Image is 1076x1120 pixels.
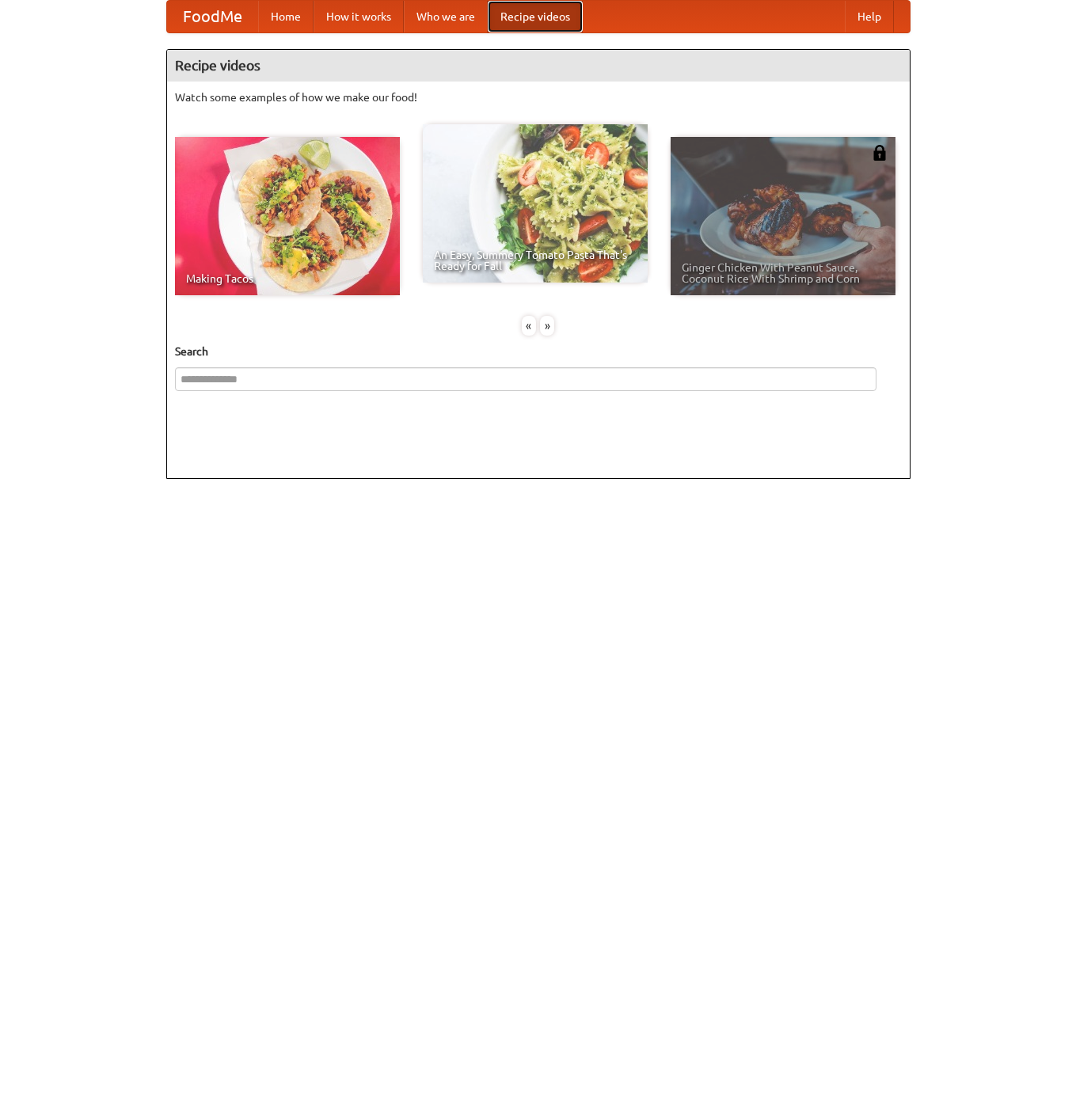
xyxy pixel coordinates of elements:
a: Who we are [404,1,488,32]
div: » [540,316,554,336]
span: An Easy, Summery Tomato Pasta That's Ready for Fall [434,249,637,271]
div: « [522,316,536,336]
a: How it works [314,1,404,32]
a: Home [258,1,314,32]
img: 483408.png [872,145,888,161]
a: Recipe videos [488,1,583,32]
a: FoodMe [167,1,258,32]
a: Making Tacos [175,137,400,295]
p: Watch some examples of how we make our food! [175,89,902,105]
a: Help [845,1,894,32]
h5: Search [175,344,902,359]
span: Making Tacos [186,273,389,284]
a: An Easy, Summery Tomato Pasta That's Ready for Fall [423,124,648,283]
h4: Recipe videos [167,50,910,82]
